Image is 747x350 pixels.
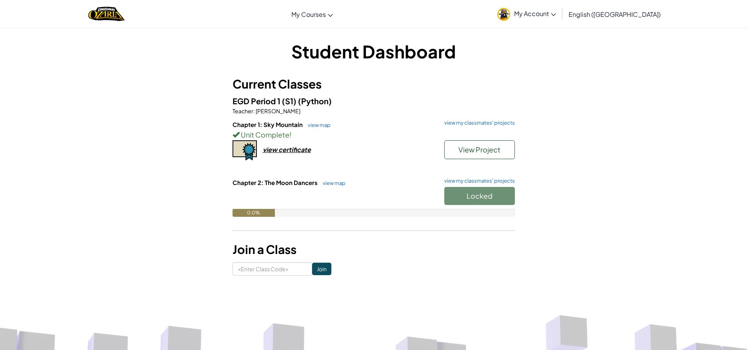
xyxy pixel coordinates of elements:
a: view map [304,122,331,128]
span: Chapter 2: The Moon Dancers [233,179,319,186]
a: view map [319,180,345,186]
button: View Project [444,140,515,159]
span: [PERSON_NAME] [255,107,300,114]
span: Teacher [233,107,253,114]
span: Unit Complete [240,130,289,139]
h3: Join a Class [233,241,515,258]
a: My Courses [287,4,337,25]
h1: Student Dashboard [233,39,515,63]
span: (Python) [298,96,332,106]
a: view my classmates' projects [440,120,515,125]
img: avatar [497,8,510,21]
a: My Account [493,2,560,26]
span: My Account [514,9,556,18]
div: 0.0% [233,209,275,217]
input: <Enter Class Code> [233,262,312,276]
a: English ([GEOGRAPHIC_DATA]) [565,4,665,25]
a: view my classmates' projects [440,178,515,183]
span: View Project [458,145,500,154]
h3: Current Classes [233,75,515,93]
img: Home [88,6,125,22]
input: Join [312,263,331,275]
img: certificate-icon.png [233,140,257,161]
a: Ozaria by CodeCombat logo [88,6,125,22]
span: My Courses [291,10,326,18]
span: ! [289,130,291,139]
span: : [253,107,255,114]
div: view certificate [263,145,311,154]
span: Chapter 1: Sky Mountain [233,121,304,128]
a: view certificate [233,145,311,154]
span: English ([GEOGRAPHIC_DATA]) [569,10,661,18]
span: EGD Period 1 (S1) [233,96,298,106]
